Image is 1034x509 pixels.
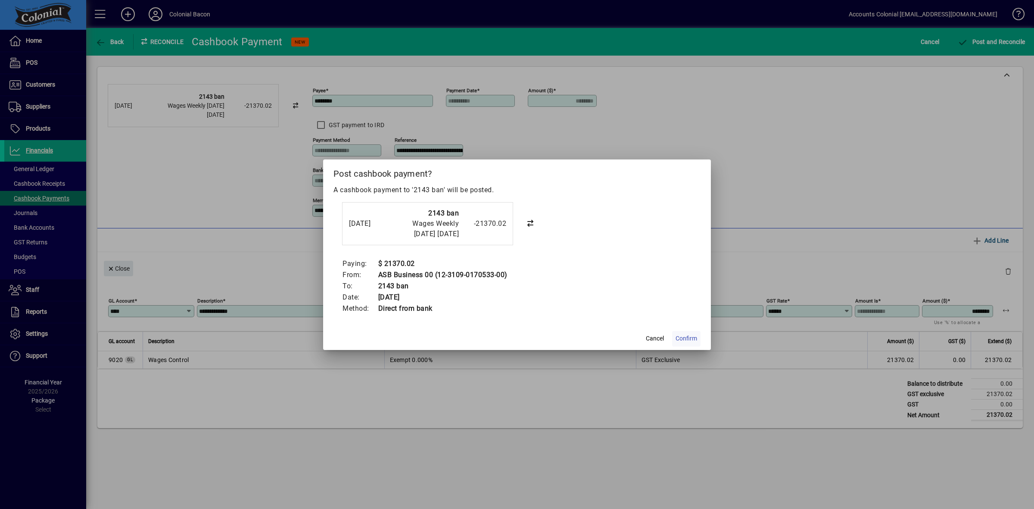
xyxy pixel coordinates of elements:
[378,292,508,303] td: [DATE]
[646,334,664,343] span: Cancel
[641,331,669,347] button: Cancel
[342,281,378,292] td: To:
[342,269,378,281] td: From:
[412,219,459,238] span: Wages Weekly [DATE] [DATE]
[378,258,508,269] td: $ 21370.02
[428,209,459,217] strong: 2143 ban
[378,281,508,292] td: 2143 ban
[342,292,378,303] td: Date:
[463,219,506,229] div: -21370.02
[349,219,383,229] div: [DATE]
[323,159,711,184] h2: Post cashbook payment?
[333,185,701,195] p: A cashbook payment to '2143 ban' will be posted.
[672,331,701,347] button: Confirm
[342,303,378,314] td: Method:
[378,269,508,281] td: ASB Business 00 (12-3109-0170533-00)
[676,334,697,343] span: Confirm
[342,258,378,269] td: Paying:
[378,303,508,314] td: Direct from bank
